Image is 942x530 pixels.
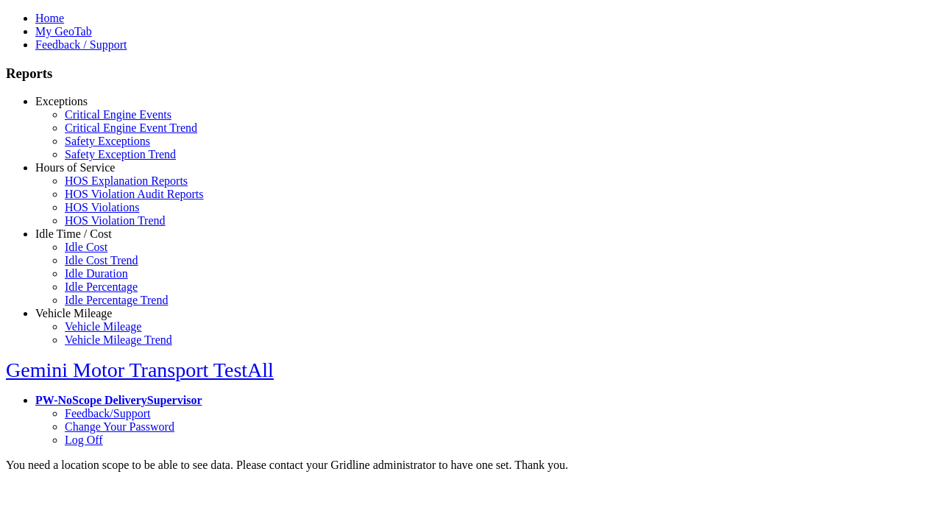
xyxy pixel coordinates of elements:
a: Feedback / Support [35,38,127,51]
a: Idle Percentage Trend [65,294,168,306]
a: Safety Exceptions [65,135,150,147]
a: Idle Duration [65,267,128,280]
a: Vehicle Mileage [65,320,141,333]
a: Home [35,12,64,24]
a: Gemini Motor Transport TestAll [6,358,274,381]
h3: Reports [6,66,936,82]
a: Exceptions [35,95,88,107]
a: Idle Cost Trend [65,254,138,266]
a: Vehicle Mileage Trend [65,333,172,346]
a: Hours of Service [35,161,115,174]
a: Critical Engine Events [65,108,171,121]
a: Change Your Password [65,420,174,433]
a: Feedback/Support [65,407,150,420]
a: My GeoTab [35,25,92,38]
a: HOS Violation Trend [65,214,166,227]
a: HOS Violations [65,201,139,213]
a: Critical Engine Event Trend [65,121,197,134]
a: HOS Explanation Reports [65,174,188,187]
a: Idle Time / Cost [35,227,112,240]
a: Safety Exception Trend [65,148,176,160]
a: Idle Cost [65,241,107,253]
a: Idle Percentage [65,280,138,293]
a: Log Off [65,434,103,446]
a: PW-NoScope DeliverySupervisor [35,394,202,406]
a: HOS Violation Audit Reports [65,188,204,200]
a: Vehicle Mileage [35,307,112,319]
div: You need a location scope to be able to see data. Please contact your Gridline administrator to h... [6,459,936,472]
